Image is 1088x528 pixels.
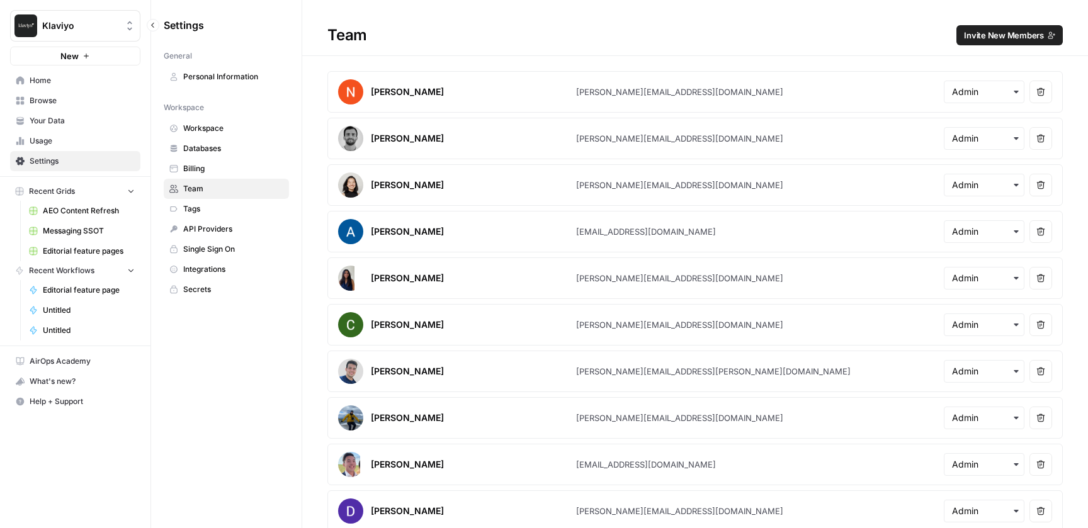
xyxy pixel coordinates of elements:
a: Usage [10,131,140,151]
button: Recent Grids [10,182,140,201]
span: Team [183,183,283,194]
span: Workspace [183,123,283,134]
div: [PERSON_NAME] [371,365,444,378]
div: [PERSON_NAME][EMAIL_ADDRESS][DOMAIN_NAME] [576,132,783,145]
span: AirOps Academy [30,356,135,367]
img: avatar [338,452,360,477]
img: avatar [338,79,363,104]
img: avatar [338,219,363,244]
span: Workspace [164,102,204,113]
span: New [60,50,79,62]
span: Messaging SSOT [43,225,135,237]
a: Home [10,70,140,91]
a: Editorial feature page [23,280,140,300]
a: Single Sign On [164,239,289,259]
img: avatar [338,498,363,524]
span: Personal Information [183,71,283,82]
button: What's new? [10,371,140,391]
a: Personal Information [164,67,289,87]
span: AEO Content Refresh [43,205,135,216]
a: AEO Content Refresh [23,201,140,221]
a: Messaging SSOT [23,221,140,241]
button: Help + Support [10,391,140,412]
img: Klaviyo Logo [14,14,37,37]
a: Editorial feature pages [23,241,140,261]
div: [PERSON_NAME][EMAIL_ADDRESS][DOMAIN_NAME] [576,412,783,424]
span: Editorial feature pages [43,245,135,257]
span: Help + Support [30,396,135,407]
span: General [164,50,192,62]
span: Settings [30,155,135,167]
span: Untitled [43,325,135,336]
div: [EMAIL_ADDRESS][DOMAIN_NAME] [576,458,716,471]
span: Untitled [43,305,135,316]
input: Admin [952,86,1016,98]
button: Recent Workflows [10,261,140,280]
div: [PERSON_NAME][EMAIL_ADDRESS][DOMAIN_NAME] [576,318,783,331]
span: Integrations [183,264,283,275]
div: [EMAIL_ADDRESS][DOMAIN_NAME] [576,225,716,238]
a: Billing [164,159,289,179]
div: [PERSON_NAME] [371,458,444,471]
span: Settings [164,18,204,33]
a: Team [164,179,289,199]
div: [PERSON_NAME] [371,505,444,517]
a: Databases [164,138,289,159]
div: [PERSON_NAME][EMAIL_ADDRESS][PERSON_NAME][DOMAIN_NAME] [576,365,851,378]
span: Invite New Members [964,29,1044,42]
div: [PERSON_NAME] [371,86,444,98]
span: Browse [30,95,135,106]
input: Admin [952,272,1016,284]
span: Editorial feature page [43,284,135,296]
a: AirOps Academy [10,351,140,371]
span: Your Data [30,115,135,126]
a: Untitled [23,300,140,320]
img: avatar [338,312,363,337]
a: Browse [10,91,140,111]
input: Admin [952,365,1016,378]
div: Team [302,25,1088,45]
span: Secrets [183,284,283,295]
span: Recent Workflows [29,265,94,276]
span: Tags [183,203,283,215]
input: Admin [952,458,1016,471]
span: Billing [183,163,283,174]
span: API Providers [183,223,283,235]
span: Single Sign On [183,244,283,255]
a: Your Data [10,111,140,131]
input: Admin [952,505,1016,517]
div: [PERSON_NAME] [371,179,444,191]
div: [PERSON_NAME][EMAIL_ADDRESS][DOMAIN_NAME] [576,272,783,284]
img: avatar [338,359,363,384]
button: New [10,47,140,65]
div: [PERSON_NAME][EMAIL_ADDRESS][DOMAIN_NAME] [576,86,783,98]
div: [PERSON_NAME] [371,132,444,145]
a: Secrets [164,279,289,300]
div: [PERSON_NAME] [371,272,444,284]
button: Invite New Members [956,25,1063,45]
span: Klaviyo [42,20,118,32]
button: Workspace: Klaviyo [10,10,140,42]
a: Untitled [23,320,140,340]
div: [PERSON_NAME] [371,412,444,424]
img: avatar [338,266,354,291]
span: Databases [183,143,283,154]
a: Settings [10,151,140,171]
input: Admin [952,318,1016,331]
a: Integrations [164,259,289,279]
div: [PERSON_NAME] [371,225,444,238]
img: avatar [338,126,363,151]
span: Usage [30,135,135,147]
input: Admin [952,179,1016,191]
div: [PERSON_NAME][EMAIL_ADDRESS][DOMAIN_NAME] [576,179,783,191]
input: Admin [952,132,1016,145]
a: Tags [164,199,289,219]
img: avatar [338,172,363,198]
input: Admin [952,412,1016,424]
a: Workspace [164,118,289,138]
div: [PERSON_NAME] [371,318,444,331]
span: Home [30,75,135,86]
img: avatar [338,405,363,430]
span: Recent Grids [29,186,75,197]
div: [PERSON_NAME][EMAIL_ADDRESS][DOMAIN_NAME] [576,505,783,517]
